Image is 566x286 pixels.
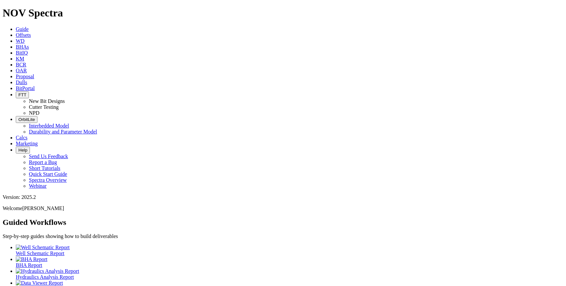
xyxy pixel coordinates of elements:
img: Well Schematic Report [16,245,70,250]
a: Calcs [16,135,28,140]
a: New Bit Designs [29,98,65,104]
a: Dulls [16,80,27,85]
a: Guide [16,26,29,32]
a: Webinar [29,183,47,189]
a: BCR [16,62,26,67]
h1: NOV Spectra [3,7,563,19]
button: OrbitLite [16,116,37,123]
a: Offsets [16,32,31,38]
span: FTT [18,92,26,97]
a: Well Schematic Report Well Schematic Report [16,245,563,256]
h2: Guided Workflows [3,218,563,227]
a: Quick Start Guide [29,171,67,177]
a: NPD [29,110,39,116]
button: FTT [16,91,29,98]
a: Interbedded Model [29,123,69,129]
button: Help [16,147,30,154]
a: KM [16,56,24,61]
a: Short Tutorials [29,165,60,171]
a: Send Us Feedback [29,154,68,159]
a: Hydraulics Analysis Report Hydraulics Analysis Report [16,268,563,280]
span: BHA Report [16,262,42,268]
a: Durability and Parameter Model [29,129,97,134]
a: BitPortal [16,85,35,91]
span: Well Schematic Report [16,250,64,256]
p: Welcome [3,205,563,211]
a: Proposal [16,74,34,79]
a: BitIQ [16,50,28,56]
a: Marketing [16,141,38,146]
img: Data Viewer Report [16,280,63,286]
a: WD [16,38,25,44]
span: [PERSON_NAME] [22,205,64,211]
span: Help [18,148,27,153]
span: OrbitLite [18,117,35,122]
a: BHAs [16,44,29,50]
a: Report a Bug [29,159,57,165]
a: OAR [16,68,27,73]
img: Hydraulics Analysis Report [16,268,79,274]
a: Spectra Overview [29,177,67,183]
p: Step-by-step guides showing how to build deliverables [3,233,563,239]
a: Cutter Testing [29,104,59,110]
a: BHA Report BHA Report [16,256,563,268]
img: BHA Report [16,256,47,262]
span: Hydraulics Analysis Report [16,274,74,280]
div: Version: 2025.2 [3,194,563,200]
